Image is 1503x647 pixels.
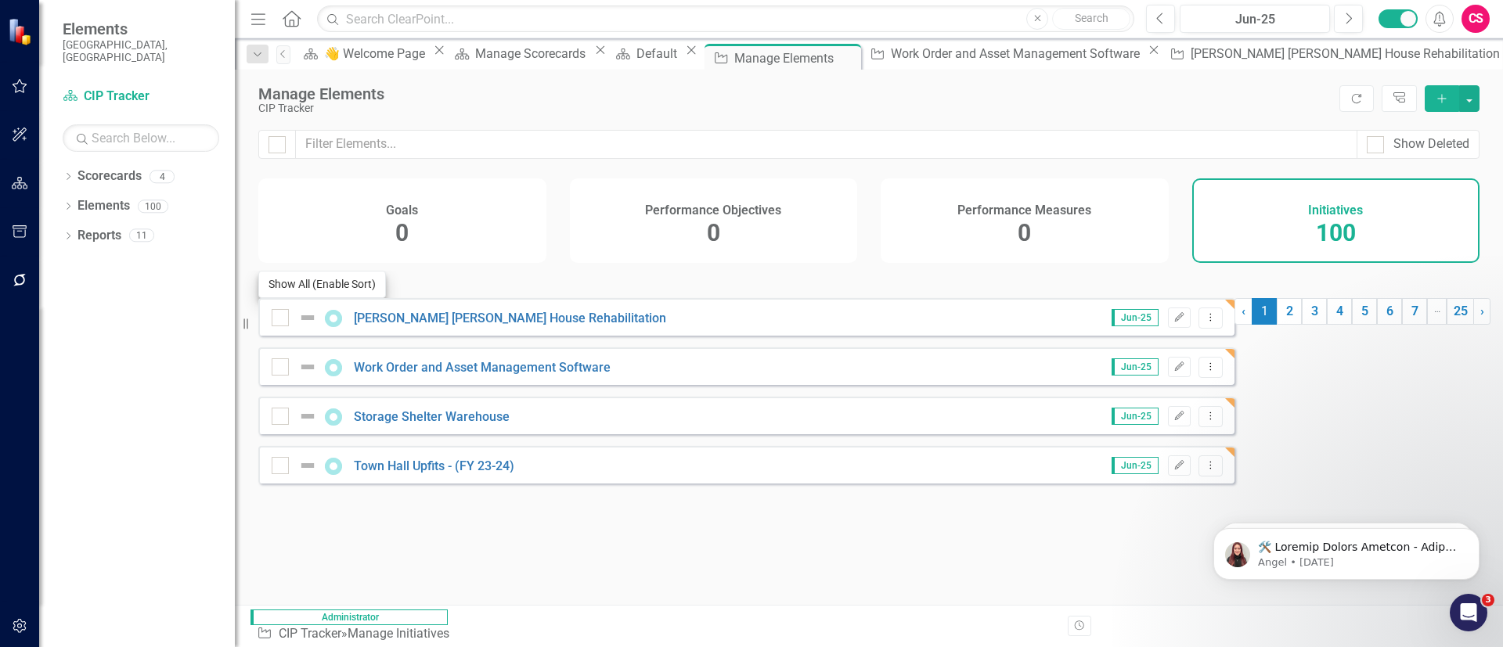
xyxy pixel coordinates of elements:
a: Work Order and Asset Management Software [354,360,611,375]
h4: Performance Objectives [645,203,781,217]
a: [PERSON_NAME] [PERSON_NAME] House Rehabilitation [354,311,666,325]
a: Town Hall Upfits - (FY 23-24) [354,458,514,473]
span: ‹ [1242,304,1245,318]
div: Manage Scorecards [475,44,590,63]
h4: Performance Measures [957,203,1091,217]
a: CIP Tracker [63,88,219,106]
img: Not Defined [298,358,317,376]
span: 0 [395,219,409,246]
span: 1 [1252,298,1277,325]
a: Manage Scorecards [449,44,590,63]
div: Jun-25 [1185,10,1325,29]
div: 11 [129,229,154,243]
span: 3 [1482,594,1494,606]
span: Administrator [250,609,448,625]
span: Search [1075,12,1108,24]
a: 5 [1352,298,1377,325]
span: 0 [1018,219,1031,246]
img: Not Defined [298,456,317,475]
input: Search ClearPoint... [317,5,1134,33]
img: Not Defined [298,308,317,327]
a: CIP Tracker [279,626,341,641]
h4: Initiatives [1308,203,1363,217]
img: Not Defined [298,407,317,426]
a: Reports [77,227,121,245]
div: » Manage Initiatives [257,625,456,643]
span: Elements [63,20,219,38]
div: 100 [138,199,168,213]
div: Work Order and Asset Management Software [891,44,1144,63]
iframe: Intercom notifications message [1190,495,1503,605]
a: 25 [1447,298,1474,325]
span: Jun-25 [1112,309,1159,326]
a: 3 [1302,298,1327,325]
a: 4 [1327,298,1352,325]
button: CS [1462,5,1490,33]
span: 0 [707,219,720,246]
a: Work Order and Asset Management Software [864,44,1144,63]
span: › [1480,304,1484,318]
small: [GEOGRAPHIC_DATA], [GEOGRAPHIC_DATA] [63,38,219,64]
div: Manage Elements [258,85,1332,102]
span: 100 [1316,219,1356,246]
button: Search [1052,8,1130,30]
span: Jun-25 [1112,358,1159,376]
button: Show All (Enable Sort) [258,271,386,298]
a: 👋 Welcome Page [298,44,430,63]
button: Jun-25 [1180,5,1330,33]
div: Show Deleted [1393,135,1469,153]
div: Manage Elements [734,49,857,68]
a: 7 [1402,298,1427,325]
a: Storage Shelter Warehouse [354,409,510,424]
a: [PERSON_NAME] [PERSON_NAME] House Rehabilitation [1163,44,1503,63]
a: 2 [1277,298,1302,325]
img: ClearPoint Strategy [8,18,35,45]
a: 6 [1377,298,1402,325]
a: Scorecards [77,167,142,185]
span: Jun-25 [1112,457,1159,474]
h4: Goals [386,203,418,217]
a: Default [611,44,682,63]
div: CIP Tracker [258,102,1332,114]
div: 4 [150,170,175,183]
div: 👋 Welcome Page [324,44,430,63]
input: Filter Elements... [295,130,1357,159]
div: Default [636,44,682,63]
a: Elements [77,197,130,215]
input: Search Below... [63,124,219,152]
span: Jun-25 [1112,408,1159,425]
iframe: Intercom live chat [1450,594,1487,631]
